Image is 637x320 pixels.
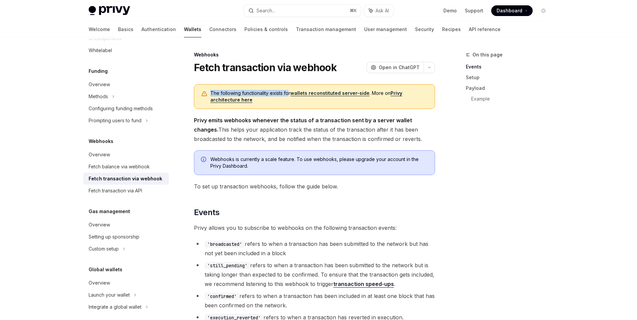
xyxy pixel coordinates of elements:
[89,175,162,183] div: Fetch transaction via webhook
[89,117,141,125] div: Prompting users to fund
[290,90,369,96] a: wallets reconstituted server-side
[89,6,130,15] img: light logo
[89,105,153,113] div: Configuring funding methods
[89,93,108,101] div: Methods
[469,21,501,37] a: API reference
[83,44,169,56] a: Whitelabel
[333,281,394,288] a: transaction speed-ups
[83,277,169,289] a: Overview
[472,51,503,59] span: On this page
[442,21,461,37] a: Recipes
[194,207,219,218] span: Events
[89,46,112,54] div: Whitelabel
[89,187,142,195] div: Fetch transaction via API
[364,5,394,17] button: Ask AI
[89,67,108,75] h5: Funding
[466,61,554,72] a: Events
[205,262,250,269] code: 'still_pending'
[194,182,435,191] span: To set up transaction webhooks, follow the guide below.
[83,231,169,243] a: Setting up sponsorship
[89,221,110,229] div: Overview
[89,233,139,241] div: Setting up sponsorship
[89,207,130,215] h5: Gas management
[83,219,169,231] a: Overview
[296,21,356,37] a: Transaction management
[244,5,361,17] button: Search...⌘K
[376,7,389,14] span: Ask AI
[366,62,424,73] button: Open in ChatGPT
[194,291,435,310] li: refers to when a transaction has been included in at least one block that has been confirmed on t...
[83,173,169,185] a: Fetch transaction via webhook
[205,293,239,300] code: 'confirmed'
[89,137,113,145] h5: Webhooks
[89,291,130,299] div: Launch your wallet
[491,5,533,16] a: Dashboard
[209,21,236,37] a: Connectors
[83,149,169,161] a: Overview
[83,161,169,173] a: Fetch balance via webhook
[89,151,110,159] div: Overview
[466,83,554,94] a: Payload
[194,51,435,58] div: Webhooks
[256,7,275,15] div: Search...
[497,7,522,14] span: Dashboard
[379,64,420,71] span: Open in ChatGPT
[89,163,150,171] div: Fetch balance via webhook
[210,90,428,103] span: The following functionality exists for . More on
[89,266,122,274] h5: Global wallets
[465,7,483,14] a: Support
[201,157,208,163] svg: Info
[89,81,110,89] div: Overview
[141,21,176,37] a: Authentication
[194,117,412,133] strong: Privy emits webhooks whenever the status of a transaction sent by a server wallet changes.
[194,223,435,232] span: Privy allows you to subscribe to webhooks on the following transaction events:
[83,103,169,115] a: Configuring funding methods
[89,303,141,311] div: Integrate a global wallet
[415,21,434,37] a: Security
[118,21,133,37] a: Basics
[83,185,169,197] a: Fetch transaction via API
[194,116,435,144] span: This helps your application track the status of the transaction after it has been broadcasted to ...
[194,239,435,258] li: refers to when a transaction has been submitted to the network but has not yet been included in a...
[466,72,554,83] a: Setup
[471,94,554,104] a: Example
[184,21,201,37] a: Wallets
[83,78,169,91] a: Overview
[443,7,457,14] a: Demo
[89,279,110,287] div: Overview
[194,261,435,289] li: refers to when a transaction has been submitted to the network but is taking longer than expected...
[201,91,208,97] svg: Warning
[89,21,110,37] a: Welcome
[194,61,337,73] h1: Fetch transaction via webhook
[350,8,357,13] span: ⌘ K
[205,241,245,248] code: 'broadcasted'
[89,245,119,253] div: Custom setup
[364,21,407,37] a: User management
[244,21,288,37] a: Policies & controls
[210,156,428,169] span: Webhooks is currently a scale feature. To use webhooks, please upgrade your account in the Privy ...
[538,5,549,16] button: Toggle dark mode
